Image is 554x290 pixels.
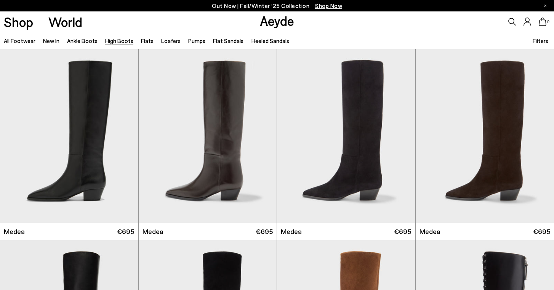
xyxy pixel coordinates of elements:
[4,37,35,44] a: All Footwear
[139,223,277,240] a: Medea €695
[43,37,59,44] a: New In
[394,227,411,236] span: €695
[143,227,163,236] span: Medea
[161,37,181,44] a: Loafers
[546,20,550,24] span: 0
[4,227,25,236] span: Medea
[420,227,440,236] span: Medea
[48,15,82,29] a: World
[281,227,302,236] span: Medea
[256,227,273,236] span: €695
[105,37,133,44] a: High Boots
[141,37,154,44] a: Flats
[117,227,134,236] span: €695
[277,49,415,223] img: Medea Suede Knee-High Boots
[139,49,277,223] img: Medea Knee-High Boots
[539,18,546,26] a: 0
[533,37,548,44] span: Filters
[212,1,342,11] p: Out Now | Fall/Winter ‘25 Collection
[315,2,342,9] span: Navigate to /collections/new-in
[67,37,98,44] a: Ankle Boots
[277,223,415,240] a: Medea €695
[260,13,294,29] a: Aeyde
[4,15,33,29] a: Shop
[213,37,243,44] a: Flat Sandals
[533,227,550,236] span: €695
[188,37,205,44] a: Pumps
[251,37,289,44] a: Heeled Sandals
